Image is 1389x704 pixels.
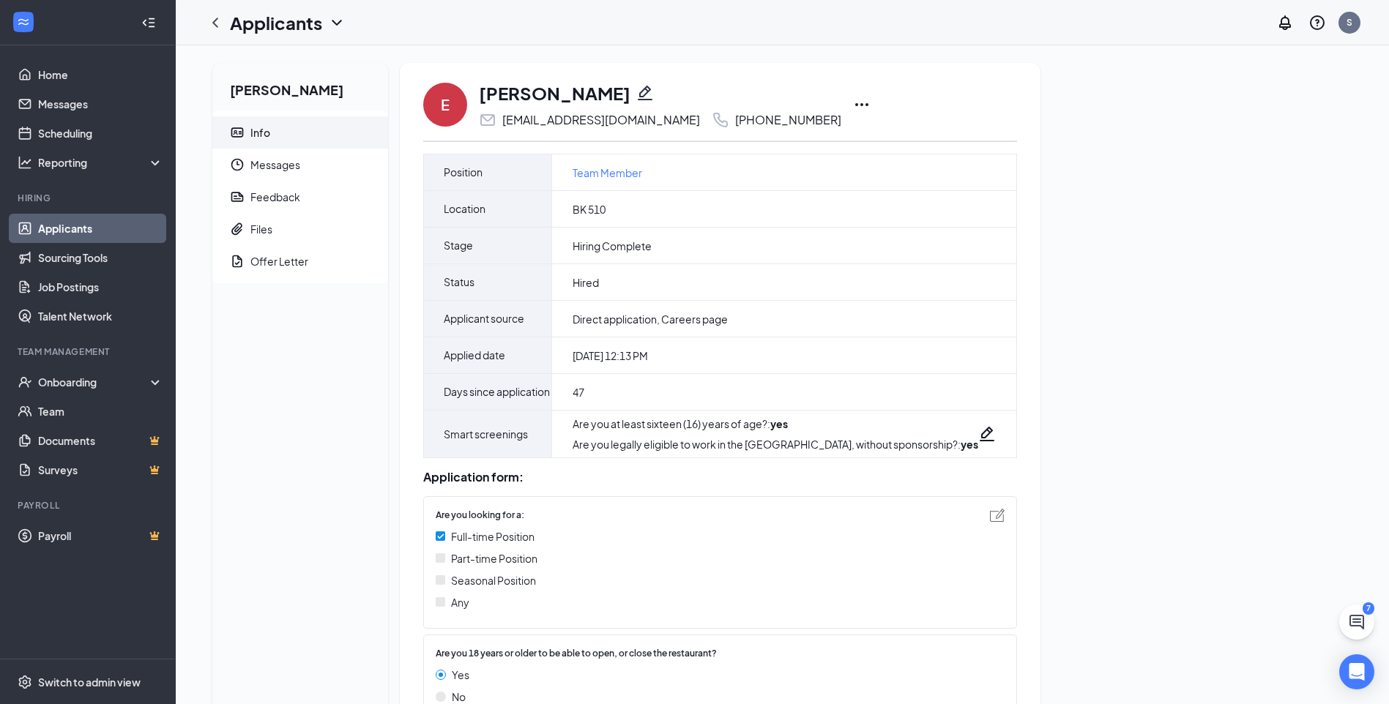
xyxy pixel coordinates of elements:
[573,437,978,452] div: Are you legally eligible to work in the [GEOGRAPHIC_DATA], without sponsorship? :
[38,455,163,484] a: SurveysCrown
[328,14,346,31] svg: ChevronDown
[38,119,163,148] a: Scheduling
[479,80,630,105] h1: [PERSON_NAME]
[1339,604,1374,640] button: ChatActive
[38,426,163,455] a: DocumentsCrown
[230,190,245,204] svg: Report
[212,245,388,277] a: DocumentApproveOffer Letter
[573,348,648,363] span: [DATE] 12:13 PM
[441,94,450,115] div: E
[1276,14,1294,31] svg: Notifications
[444,374,550,410] span: Days since application
[250,222,272,236] div: Files
[212,213,388,245] a: PaperclipFiles
[212,63,388,111] h2: [PERSON_NAME]
[250,149,376,181] span: Messages
[230,222,245,236] svg: Paperclip
[1348,613,1366,631] svg: ChatActive
[38,60,163,89] a: Home
[38,214,163,243] a: Applicants
[444,228,473,263] span: Stage
[451,550,537,566] span: Part-time Position
[18,675,32,689] svg: Settings
[436,647,717,661] span: Are you 18 years or older to be able to open, or close the restaurant?
[206,14,224,31] svg: ChevronLeft
[444,191,485,227] span: Location
[1308,14,1326,31] svg: QuestionInfo
[573,202,606,217] span: BK 510
[38,302,163,331] a: Talent Network
[230,254,245,269] svg: DocumentApprove
[444,154,483,190] span: Position
[444,337,505,373] span: Applied date
[38,243,163,272] a: Sourcing Tools
[38,675,141,689] div: Switch to admin view
[479,111,496,129] svg: Email
[212,181,388,213] a: ReportFeedback
[436,509,524,523] span: Are you looking for a:
[230,125,245,140] svg: ContactCard
[141,15,156,30] svg: Collapse
[1347,16,1352,29] div: S
[573,416,978,431] div: Are you at least sixteen (16) years of age? :
[573,385,584,400] span: 47
[452,667,469,683] span: Yes
[451,572,536,588] span: Seasonal Position
[230,10,322,35] h1: Applicants
[573,165,642,181] a: Team Member
[38,375,151,389] div: Onboarding
[853,96,871,113] svg: Ellipses
[250,254,308,269] div: Offer Letter
[16,15,31,29] svg: WorkstreamLogo
[38,521,163,550] a: PayrollCrown
[712,111,729,129] svg: Phone
[978,425,996,443] svg: Pencil
[770,417,788,430] strong: yes
[250,125,270,140] div: Info
[502,113,700,127] div: [EMAIL_ADDRESS][DOMAIN_NAME]
[444,264,474,300] span: Status
[18,375,32,389] svg: UserCheck
[18,345,160,358] div: Team Management
[573,275,599,290] span: Hired
[230,157,245,172] svg: Clock
[1363,602,1374,615] div: 7
[451,594,469,610] span: Any
[38,272,163,302] a: Job Postings
[636,84,654,102] svg: Pencil
[38,397,163,426] a: Team
[573,312,728,326] span: Direct application, Careers page
[961,438,978,451] strong: yes
[423,470,1017,484] div: Application form:
[451,528,535,544] span: Full-time Position
[212,116,388,149] a: ContactCardInfo
[18,192,160,204] div: Hiring
[38,89,163,119] a: Messages
[18,155,32,170] svg: Analysis
[735,113,841,127] div: [PHONE_NUMBER]
[38,155,164,170] div: Reporting
[444,301,524,337] span: Applicant source
[250,190,300,204] div: Feedback
[212,149,388,181] a: ClockMessages
[18,499,160,512] div: Payroll
[573,239,652,253] span: Hiring Complete
[444,416,528,452] span: Smart screenings
[1339,654,1374,689] div: Open Intercom Messenger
